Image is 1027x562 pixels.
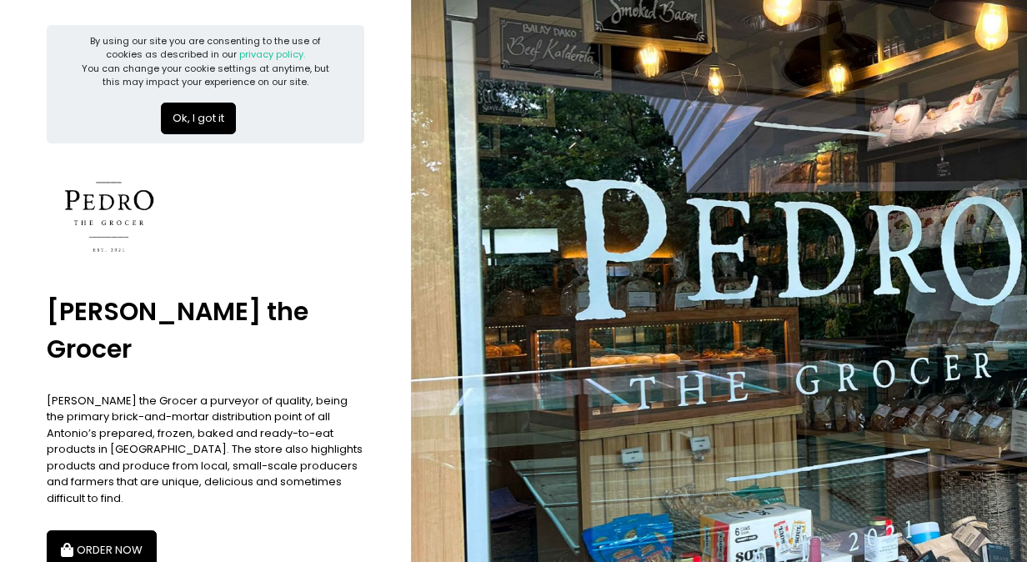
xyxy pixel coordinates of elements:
[75,34,337,89] div: By using our site you are consenting to the use of cookies as described in our You can change you...
[239,48,305,61] a: privacy policy.
[47,393,364,507] div: [PERSON_NAME] the Grocer a purveyor of quality, being the primary brick-and-mortar distribution p...
[47,279,364,382] div: [PERSON_NAME] the Grocer
[47,154,172,279] img: Pedro the Grocer
[161,103,236,134] button: Ok, I got it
